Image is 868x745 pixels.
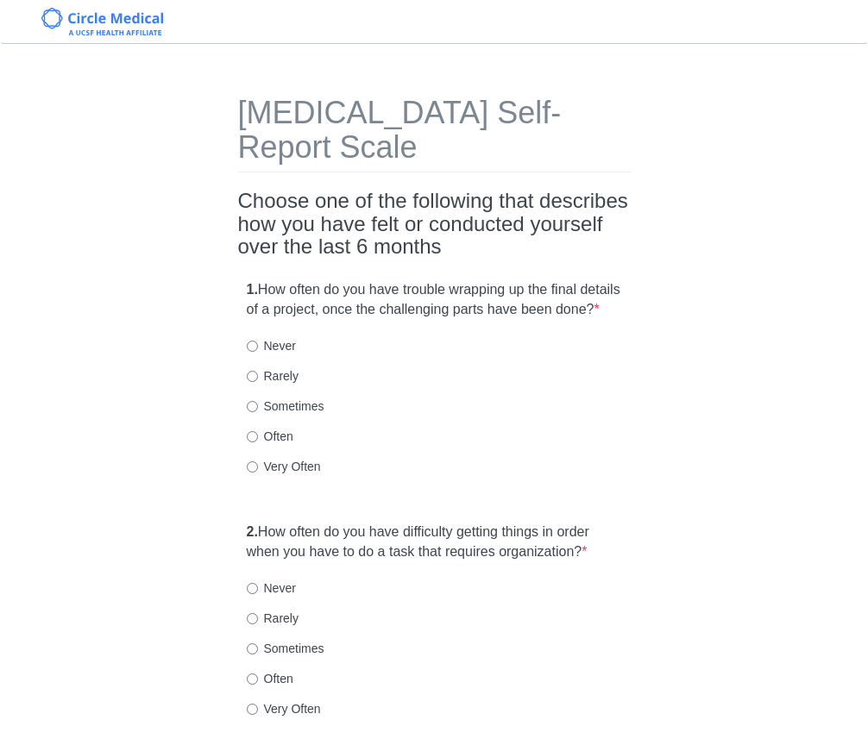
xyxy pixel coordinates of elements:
[247,428,293,445] label: Often
[41,8,163,35] img: Circle Medical Logo
[247,461,258,473] input: Very Often
[247,523,622,562] label: How often do you have difficulty getting things in order when you have to do a task that requires...
[247,367,299,385] label: Rarely
[247,640,324,657] label: Sometimes
[247,401,258,412] input: Sometimes
[247,643,258,654] input: Sometimes
[247,613,258,624] input: Rarely
[247,673,258,685] input: Often
[247,704,258,715] input: Very Often
[247,371,258,382] input: Rarely
[247,458,321,475] label: Very Often
[247,579,296,597] label: Never
[247,282,258,297] strong: 1.
[247,431,258,442] input: Often
[247,280,622,320] label: How often do you have trouble wrapping up the final details of a project, once the challenging pa...
[247,610,299,627] label: Rarely
[247,524,258,539] strong: 2.
[238,96,631,172] h1: [MEDICAL_DATA] Self-Report Scale
[247,337,296,354] label: Never
[247,670,293,687] label: Often
[238,190,631,258] h2: Choose one of the following that describes how you have felt or conducted yourself over the last ...
[247,398,324,415] label: Sometimes
[247,583,258,594] input: Never
[247,700,321,717] label: Very Often
[247,341,258,352] input: Never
